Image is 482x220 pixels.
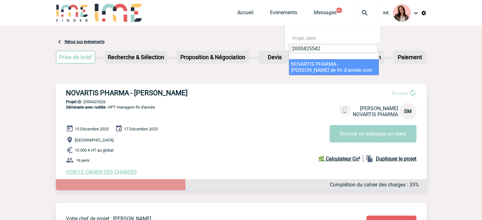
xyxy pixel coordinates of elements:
[66,105,106,110] span: Séminaire avec nuitée
[259,51,291,63] p: Devis
[392,91,408,96] span: En cours
[56,99,427,104] p: 2000425526
[376,156,416,162] b: Dupliquer le projet
[177,51,248,63] p: Proposition & Négociation
[318,156,360,162] b: 🌿 Calculateur Co²
[330,125,416,142] button: Envoyer un message au client
[366,155,373,162] img: file_copy-black-24dp.png
[393,4,411,22] img: 94396-3.png
[66,89,256,97] h3: NOVARTIS PHARMA - [PERSON_NAME]
[105,51,167,63] p: Recherche & Sélection
[318,155,363,162] a: 🌿 Calculateur Co²
[66,99,83,104] b: Projet ID :
[394,51,426,63] p: Paiement
[66,169,137,175] a: VOIR LE CAHIER DES CHARGES
[342,107,348,113] img: portable.png
[66,105,155,110] span: - HPT managers fin d'année
[124,127,158,131] span: 17 Décembre 2025
[56,4,89,22] img: IME-Finder
[289,59,379,75] li: NOVARTIS PHARMA - [PERSON_NAME] de fin d'année com
[404,108,412,114] span: SM
[65,40,105,44] a: Retour aux événements
[336,8,342,13] button: 99+
[76,158,90,163] span: 16 pers.
[383,11,389,15] span: IME
[353,111,398,117] span: NOVARTIS PHARMA
[75,148,113,153] span: 10 000 € HT au global
[270,9,297,18] a: Evénements
[314,9,337,18] a: Messages
[75,127,109,131] span: 15 Décembre 2025
[360,105,398,111] span: [PERSON_NAME]
[292,36,316,41] span: Projet, client
[237,9,254,18] a: Accueil
[56,51,95,63] p: Prise de brief
[75,138,113,142] span: [GEOGRAPHIC_DATA]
